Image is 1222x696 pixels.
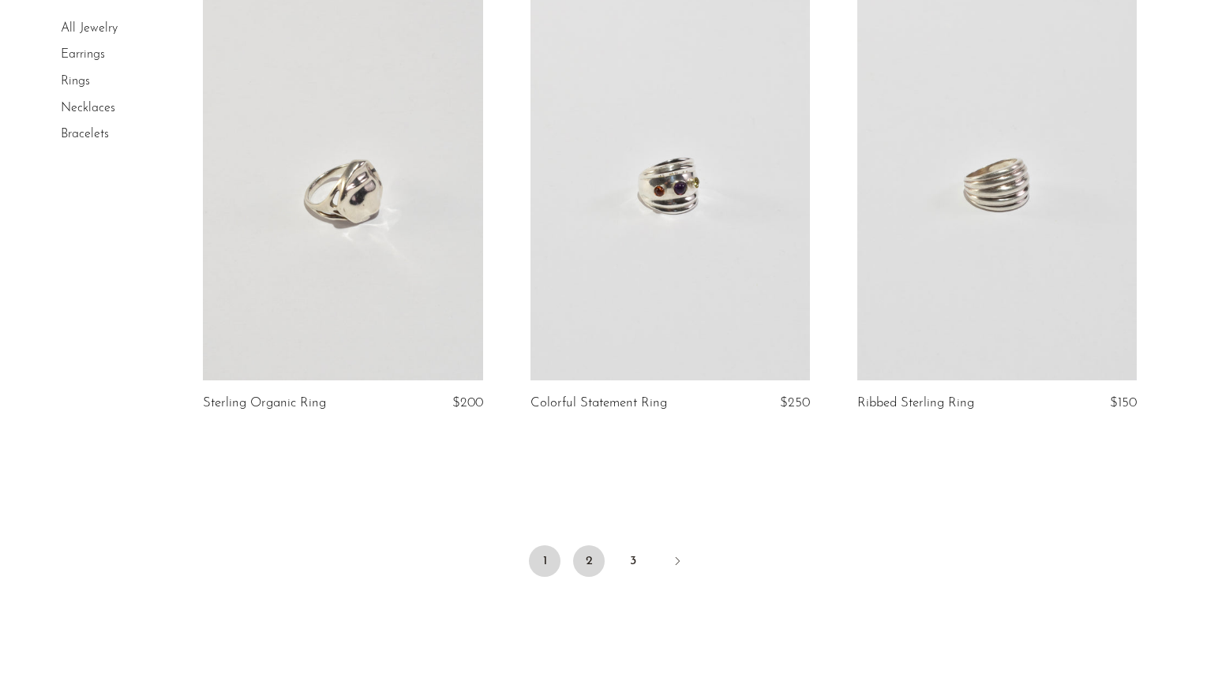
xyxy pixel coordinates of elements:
a: 2 [573,545,605,577]
a: Ribbed Sterling Ring [857,396,974,410]
a: Colorful Statement Ring [530,396,667,410]
span: 1 [529,545,560,577]
a: Necklaces [61,102,115,114]
a: Earrings [61,49,105,62]
a: Rings [61,75,90,88]
a: Sterling Organic Ring [203,396,326,410]
a: Next [662,545,693,580]
a: Bracelets [61,128,109,140]
span: $250 [780,396,810,410]
a: 3 [617,545,649,577]
a: All Jewelry [61,22,118,35]
span: $200 [452,396,483,410]
span: $150 [1110,396,1137,410]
